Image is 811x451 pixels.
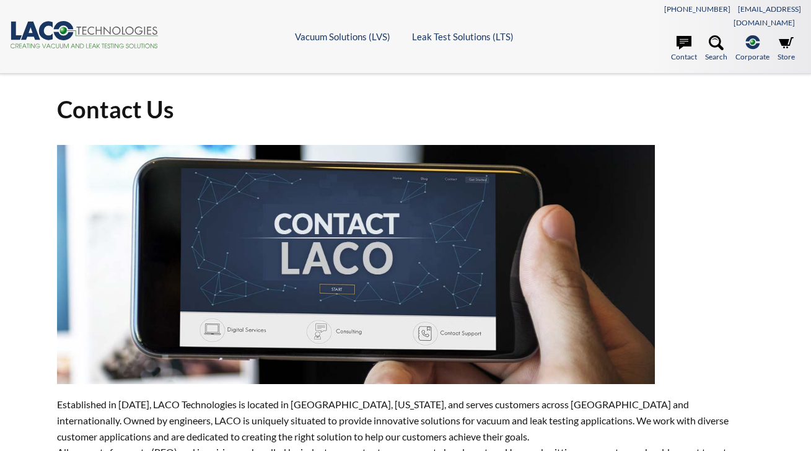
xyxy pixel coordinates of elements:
[57,145,655,384] img: ContactUs.jpg
[671,35,697,63] a: Contact
[664,4,730,14] a: [PHONE_NUMBER]
[778,35,795,63] a: Store
[295,31,390,42] a: Vacuum Solutions (LVS)
[412,31,514,42] a: Leak Test Solutions (LTS)
[705,35,727,63] a: Search
[57,94,754,125] h1: Contact Us
[735,51,769,63] span: Corporate
[734,4,801,27] a: [EMAIL_ADDRESS][DOMAIN_NAME]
